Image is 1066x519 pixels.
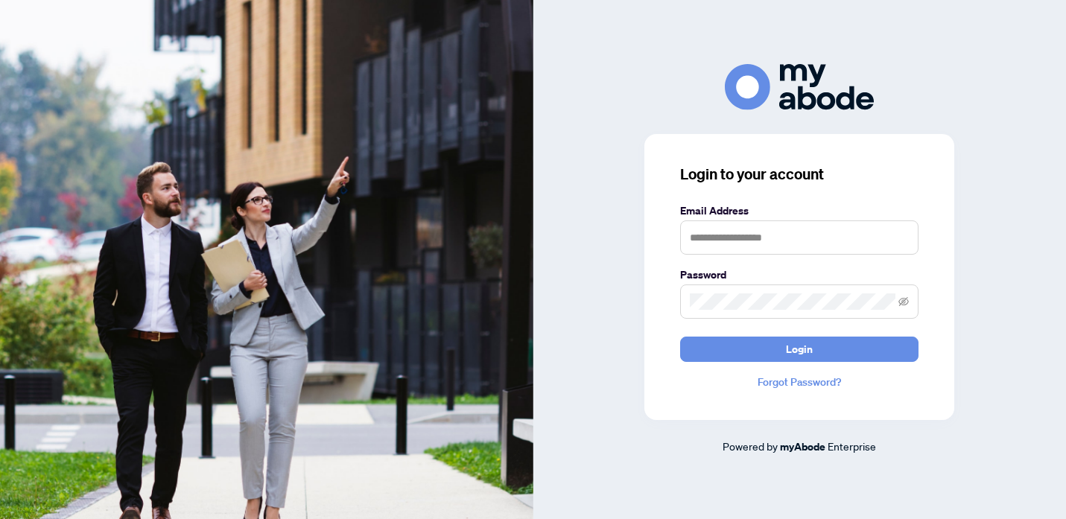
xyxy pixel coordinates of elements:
a: myAbode [780,439,825,455]
h3: Login to your account [680,164,919,185]
span: Enterprise [828,439,876,453]
img: ma-logo [725,64,874,109]
span: eye-invisible [898,296,909,307]
button: Login [680,337,919,362]
a: Forgot Password? [680,374,919,390]
span: Login [786,337,813,361]
label: Password [680,267,919,283]
label: Email Address [680,203,919,219]
span: Powered by [723,439,778,453]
